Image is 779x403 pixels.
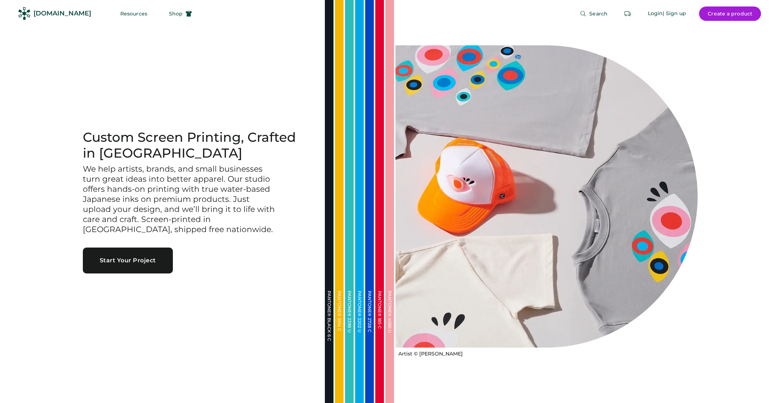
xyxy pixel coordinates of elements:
[621,6,635,21] button: Retrieve an order
[648,10,663,17] div: Login
[367,291,372,363] div: PANTONE® 2728 C
[347,291,352,363] div: PANTONE® 2398 U
[395,348,463,358] a: Artist © [PERSON_NAME]
[83,248,173,273] button: Start Your Project
[571,6,616,21] button: Search
[357,291,362,363] div: PANTONE® 2202 U
[160,6,201,21] button: Shop
[83,164,277,235] h3: We help artists, brands, and small businesses turn great ideas into better apparel. Our studio of...
[112,6,156,21] button: Resources
[398,350,463,358] div: Artist © [PERSON_NAME]
[589,11,608,16] span: Search
[337,291,341,363] div: PANTONE® 3514 C
[18,7,31,20] img: Rendered Logo - Screens
[83,130,308,161] h1: Custom Screen Printing, Crafted in [GEOGRAPHIC_DATA]
[327,291,331,363] div: PANTONE® BLACK 6 C
[169,11,183,16] span: Shop
[377,291,382,363] div: PANTONE® 185 C
[33,9,91,18] div: [DOMAIN_NAME]
[663,10,686,17] div: | Sign up
[388,291,392,363] div: PANTONE® 4066 U
[699,6,761,21] button: Create a product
